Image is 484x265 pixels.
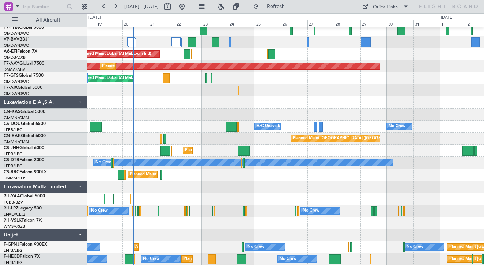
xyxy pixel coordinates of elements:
[4,194,20,198] span: 9H-YAA
[307,20,334,27] div: 27
[4,122,21,126] span: CS-DOU
[255,20,281,27] div: 25
[22,1,64,12] input: Trip Number
[4,86,42,90] a: T7-AIXGlobal 5000
[4,25,44,30] a: T7-FHXGlobal 5000
[4,242,47,247] a: F-GPNJFalcon 900EX
[91,205,108,216] div: No Crew
[184,254,299,265] div: Planned Maint [GEOGRAPHIC_DATA] ([GEOGRAPHIC_DATA])
[360,20,387,27] div: 29
[4,158,44,162] a: CS-DTRFalcon 2000
[293,133,408,144] div: Planned Maint [GEOGRAPHIC_DATA] ([GEOGRAPHIC_DATA])
[4,49,37,54] a: A6-EFIFalcon 7X
[4,37,19,42] span: VP-BVV
[4,146,44,150] a: CS-JHHGlobal 6000
[441,15,453,21] div: [DATE]
[143,254,160,265] div: No Crew
[4,194,45,198] a: 9H-YAAGlobal 5000
[202,20,228,27] div: 23
[4,175,26,181] a: DNMM/LOS
[358,1,412,12] button: Quick Links
[19,18,77,23] span: All Aircraft
[228,20,254,27] div: 24
[4,67,25,72] a: DNAA/ABV
[4,86,18,90] span: T7-AIX
[4,25,19,30] span: T7-FHX
[4,134,46,138] a: CN-RAKGlobal 6000
[4,134,21,138] span: CN-RAK
[79,73,151,84] div: Planned Maint Dubai (Al Maktoum Intl)
[373,4,398,11] div: Quick Links
[4,218,42,223] a: 9H-VSLKFalcon 7X
[4,170,47,174] a: CS-RRCFalcon 900LX
[440,20,466,27] div: 1
[407,242,423,253] div: No Crew
[4,218,22,223] span: 9H-VSLK
[4,254,20,259] span: F-HECD
[303,205,319,216] div: No Crew
[88,15,101,21] div: [DATE]
[4,163,23,169] a: LFPB/LBG
[261,4,291,9] span: Refresh
[280,254,296,265] div: No Crew
[247,242,264,253] div: No Crew
[4,206,18,211] span: 9H-LPZ
[4,61,19,66] span: T7-AAY
[96,20,122,27] div: 19
[149,20,175,27] div: 21
[4,110,20,114] span: CN-KAS
[4,110,45,114] a: CN-KASGlobal 5000
[4,73,19,78] span: T7-GTS
[4,146,19,150] span: CS-JHH
[4,206,42,211] a: 9H-LPZLegacy 500
[4,91,29,96] a: OMDW/DWC
[4,242,19,247] span: F-GPNJ
[4,224,25,229] a: WMSA/SZB
[4,55,26,60] a: OMDB/DXB
[4,212,25,217] a: LFMD/CEQ
[4,49,17,54] span: A6-EFI
[4,31,29,36] a: OMDW/DWC
[4,61,44,66] a: T7-AAYGlobal 7500
[135,242,259,253] div: AOG Maint Hyères ([GEOGRAPHIC_DATA]-[GEOGRAPHIC_DATA])
[4,73,44,78] a: T7-GTSGlobal 7500
[79,49,151,60] div: Planned Maint Dubai (Al Maktoum Intl)
[4,37,30,42] a: VP-BVVBBJ1
[4,248,23,253] a: LFPB/LBG
[4,115,29,121] a: GMMN/CMN
[124,3,159,10] span: [DATE] - [DATE]
[4,170,19,174] span: CS-RRC
[250,1,294,12] button: Refresh
[257,121,287,132] div: A/C Unavailable
[4,200,23,205] a: FCBB/BZV
[4,122,46,126] a: CS-DOUGlobal 6500
[389,121,405,132] div: No Crew
[102,61,174,72] div: Planned Maint Dubai (Al Maktoum Intl)
[4,127,23,133] a: LFPB/LBG
[4,79,29,84] a: OMDW/DWC
[334,20,360,27] div: 28
[4,151,23,157] a: LFPB/LBG
[387,20,413,27] div: 30
[4,158,19,162] span: CS-DTR
[281,20,307,27] div: 26
[4,139,29,145] a: GMMN/CMN
[4,43,29,48] a: OMDW/DWC
[122,20,149,27] div: 20
[175,20,201,27] div: 22
[8,14,79,26] button: All Aircraft
[130,169,245,180] div: Planned Maint [GEOGRAPHIC_DATA] ([GEOGRAPHIC_DATA])
[95,157,112,168] div: No Crew
[413,20,440,27] div: 31
[185,145,300,156] div: Planned Maint [GEOGRAPHIC_DATA] ([GEOGRAPHIC_DATA])
[4,254,40,259] a: F-HECDFalcon 7X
